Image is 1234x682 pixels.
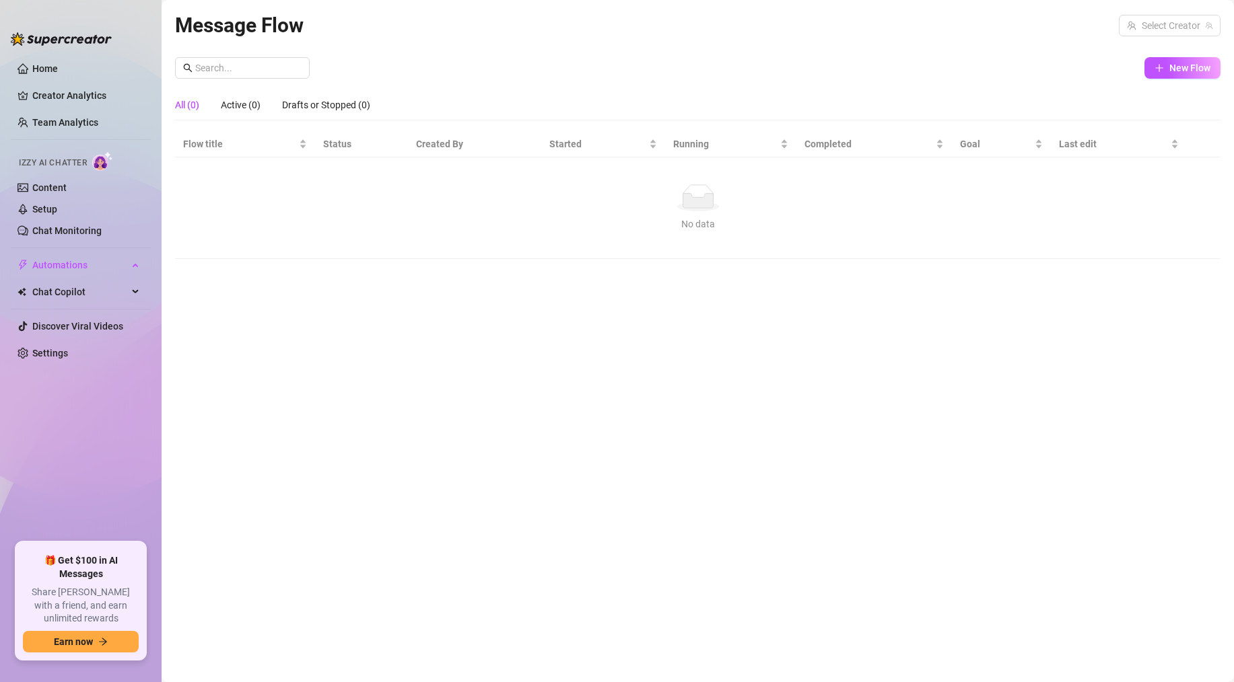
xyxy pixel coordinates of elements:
[54,636,93,647] span: Earn now
[92,151,113,171] img: AI Chatter
[282,98,370,112] div: Drafts or Stopped (0)
[23,554,139,580] span: 🎁 Get $100 in AI Messages
[804,137,933,151] span: Completed
[1051,131,1186,157] th: Last edit
[175,98,199,112] div: All (0)
[23,586,139,626] span: Share [PERSON_NAME] with a friend, and earn unlimited rewards
[1155,63,1164,73] span: plus
[19,157,87,169] span: Izzy AI Chatter
[673,137,778,151] span: Running
[11,32,112,46] img: logo-BBDzfeDw.svg
[175,9,304,41] article: Message Flow
[32,85,140,106] a: Creator Analytics
[1169,63,1210,73] span: New Flow
[315,131,409,157] th: Status
[183,137,296,151] span: Flow title
[18,287,26,297] img: Chat Copilot
[195,61,302,75] input: Search...
[18,260,28,270] span: thunderbolt
[98,637,108,646] span: arrow-right
[408,131,541,157] th: Created By
[32,63,58,74] a: Home
[32,182,67,193] a: Content
[1205,22,1213,30] span: team
[221,98,261,112] div: Active (0)
[188,217,1207,231] div: No data
[23,631,139,652] button: Earn nowarrow-right
[32,281,128,303] span: Chat Copilot
[665,131,796,157] th: Running
[1059,137,1167,151] span: Last edit
[32,225,102,236] a: Chat Monitoring
[32,348,68,358] a: Settings
[183,63,193,73] span: search
[549,137,647,151] span: Started
[32,204,57,215] a: Setup
[32,321,123,332] a: Discover Viral Videos
[796,131,952,157] th: Completed
[32,254,128,276] span: Automations
[960,137,1032,151] span: Goal
[32,117,98,128] a: Team Analytics
[541,131,666,157] th: Started
[952,131,1051,157] th: Goal
[175,131,315,157] th: Flow title
[1144,57,1221,79] button: New Flow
